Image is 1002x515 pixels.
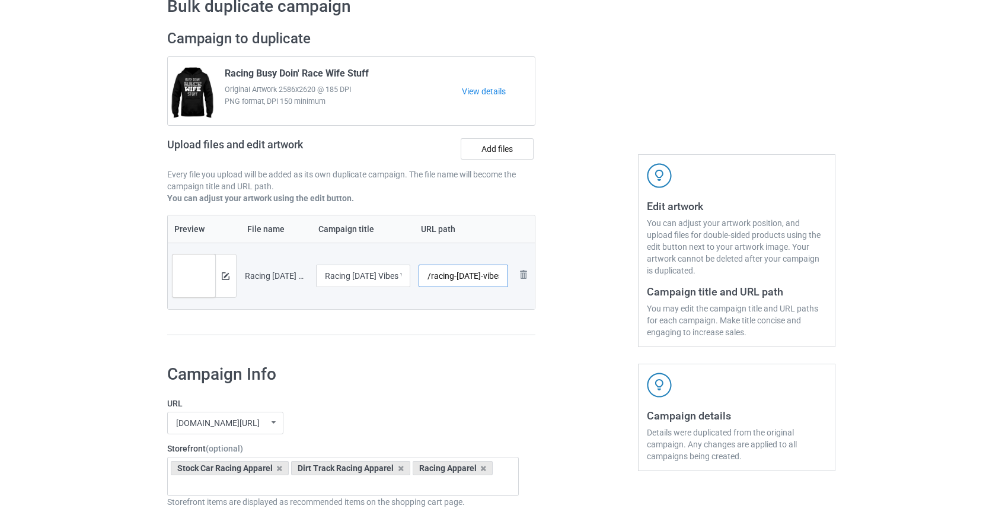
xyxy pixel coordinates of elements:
[222,272,229,280] img: svg+xml;base64,PD94bWwgdmVyc2lvbj0iMS4wIiBlbmNvZGluZz0iVVRGLTgiPz4KPHN2ZyB3aWR0aD0iMTRweCIgaGVpZ2...
[413,461,493,475] div: Racing Apparel
[225,68,369,84] span: Racing Busy Doin' Race Wife Stuff
[647,199,827,213] h3: Edit artwork
[225,96,462,107] span: PNG format, DPI 150 minimum
[173,255,215,303] img: original.png
[414,215,512,243] th: URL path
[167,364,519,385] h1: Campaign Info
[291,461,410,475] div: Dirt Track Racing Apparel
[647,163,672,188] img: svg+xml;base64,PD94bWwgdmVyc2lvbj0iMS4wIiBlbmNvZGluZz0iVVRGLTgiPz4KPHN2ZyB3aWR0aD0iNDJweCIgaGVpZ2...
[647,285,827,298] h3: Campaign title and URL path
[167,138,388,160] h2: Upload files and edit artwork
[167,496,519,508] div: Storefront items are displayed as recommended items on the shopping cart page.
[171,461,289,475] div: Stock Car Racing Apparel
[516,268,531,282] img: svg+xml;base64,PD94bWwgdmVyc2lvbj0iMS4wIiBlbmNvZGluZz0iVVRGLTgiPz4KPHN2ZyB3aWR0aD0iMjhweCIgaGVpZ2...
[647,217,827,276] div: You can adjust your artwork position, and upload files for double-sided products using the edit b...
[461,138,534,160] label: Add files
[167,398,519,409] label: URL
[167,193,354,203] b: You can adjust your artwork using the edit button.
[647,427,827,462] div: Details were duplicated from the original campaign. Any changes are applied to all campaigns bein...
[167,443,519,454] label: Storefront
[225,84,462,96] span: Original Artwork 2586x2620 @ 185 DPI
[167,169,536,192] p: Every file you upload will be added as its own duplicate campaign. The file name will become the ...
[241,215,312,243] th: File name
[167,30,536,48] h2: Campaign to duplicate
[176,419,260,427] div: [DOMAIN_NAME][URL]
[647,409,827,422] h3: Campaign details
[206,444,243,453] span: (optional)
[312,215,415,243] th: Campaign title
[168,215,241,243] th: Preview
[462,85,535,97] a: View details
[245,270,308,282] div: Racing [DATE] Vibes White.png
[647,303,827,338] div: You may edit the campaign title and URL paths for each campaign. Make title concise and engaging ...
[647,373,672,398] img: svg+xml;base64,PD94bWwgdmVyc2lvbj0iMS4wIiBlbmNvZGluZz0iVVRGLTgiPz4KPHN2ZyB3aWR0aD0iNDJweCIgaGVpZ2...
